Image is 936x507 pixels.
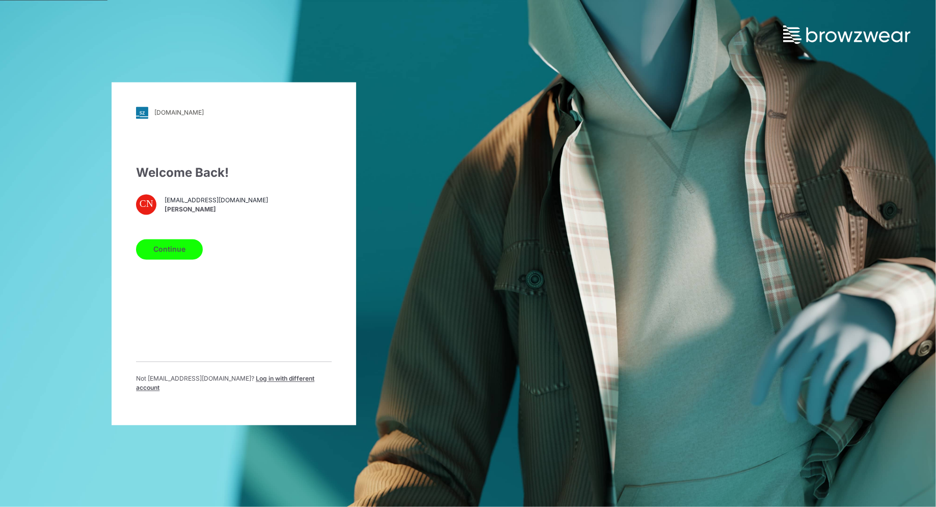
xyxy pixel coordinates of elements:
[165,205,268,215] span: [PERSON_NAME]
[136,374,332,392] p: Not [EMAIL_ADDRESS][DOMAIN_NAME] ?
[154,109,204,117] div: [DOMAIN_NAME]
[136,106,148,119] img: svg+xml;base64,PHN2ZyB3aWR0aD0iMjgiIGhlaWdodD0iMjgiIHZpZXdCb3g9IjAgMCAyOCAyOCIgZmlsbD0ibm9uZSIgeG...
[136,239,203,259] button: Continue
[136,106,332,119] a: [DOMAIN_NAME]
[783,25,911,44] img: browzwear-logo.73288ffb.svg
[165,196,268,205] span: [EMAIL_ADDRESS][DOMAIN_NAME]
[136,164,332,182] div: Welcome Back!
[136,194,156,215] div: CN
